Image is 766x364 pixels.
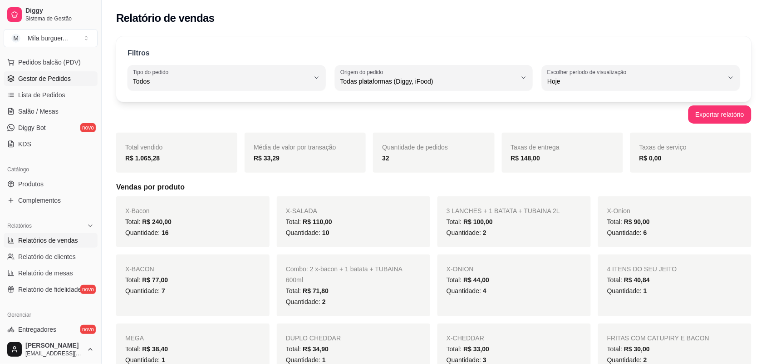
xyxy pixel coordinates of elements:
[4,162,98,177] div: Catálogo
[286,356,326,364] span: Quantidade:
[607,276,650,284] span: Total:
[125,276,168,284] span: Total:
[18,196,61,205] span: Complementos
[162,356,165,364] span: 1
[18,325,56,334] span: Entregadores
[382,144,448,151] span: Quantidade de pedidos
[447,334,484,342] span: X-CHEDDAR
[142,218,172,225] span: R$ 240,00
[639,155,662,162] strong: R$ 0,00
[25,350,83,357] span: [EMAIL_ADDRESS][DOMAIN_NAME]
[4,137,98,151] a: KDS
[463,345,489,353] span: R$ 33,00
[447,276,489,284] span: Total:
[18,140,31,149] span: KDS
[125,334,144,342] span: MEGA
[607,334,709,342] span: FRITAS COM CATUPIRY E BACON
[607,287,647,294] span: Quantidade:
[303,345,329,353] span: R$ 34,90
[286,229,329,236] span: Quantidade:
[18,180,44,189] span: Produtos
[643,287,647,294] span: 1
[4,282,98,297] a: Relatório de fidelidadenovo
[4,322,98,337] a: Entregadoresnovo
[340,77,517,86] span: Todas plataformas (Diggy, iFood)
[335,65,533,90] button: Origem do pedidoTodas plataformas (Diggy, iFood)
[11,34,20,43] span: M
[4,233,98,248] a: Relatórios de vendas
[4,55,98,70] button: Pedidos balcão (PDV)
[116,182,751,193] h5: Vendas por produto
[607,229,647,236] span: Quantidade:
[447,265,474,273] span: X-ONION
[607,345,650,353] span: Total:
[643,356,647,364] span: 2
[4,193,98,208] a: Complementos
[133,77,309,86] span: Todos
[286,345,329,353] span: Total:
[18,107,59,116] span: Salão / Mesas
[286,298,326,305] span: Quantidade:
[447,207,560,214] span: 3 LANCHES + 1 BATATA + TUBAINA 2L
[447,218,493,225] span: Total:
[4,266,98,280] a: Relatório de mesas
[322,356,326,364] span: 1
[254,155,280,162] strong: R$ 33,29
[4,4,98,25] a: DiggySistema de Gestão
[447,345,489,353] span: Total:
[142,276,168,284] span: R$ 77,00
[128,48,150,59] p: Filtros
[607,218,650,225] span: Total:
[133,68,172,76] label: Tipo do pedido
[447,287,486,294] span: Quantidade:
[303,218,332,225] span: R$ 110,00
[142,345,168,353] span: R$ 38,40
[340,68,386,76] label: Origem do pedido
[4,177,98,191] a: Produtos
[254,144,336,151] span: Média de valor por transação
[286,334,341,342] span: DUPLO CHEDDAR
[18,236,78,245] span: Relatórios de vendas
[463,276,489,284] span: R$ 44,00
[25,342,83,350] span: [PERSON_NAME]
[447,229,486,236] span: Quantidade:
[511,144,560,151] span: Taxas de entrega
[286,218,332,225] span: Total:
[4,120,98,135] a: Diggy Botnovo
[125,218,172,225] span: Total:
[382,155,389,162] strong: 32
[286,287,329,294] span: Total:
[18,285,81,294] span: Relatório de fidelidade
[607,356,647,364] span: Quantidade:
[639,144,687,151] span: Taxas de serviço
[125,265,154,273] span: X-BACON
[18,269,73,278] span: Relatório de mesas
[322,298,326,305] span: 2
[18,123,46,132] span: Diggy Bot
[7,222,32,229] span: Relatórios
[162,287,165,294] span: 7
[303,287,329,294] span: R$ 71,80
[607,207,630,214] span: X-Onion
[483,356,486,364] span: 3
[463,218,493,225] span: R$ 100,00
[18,252,76,261] span: Relatório de clientes
[4,339,98,360] button: [PERSON_NAME][EMAIL_ADDRESS][DOMAIN_NAME]
[4,249,98,264] a: Relatório de clientes
[18,90,65,100] span: Lista de Pedidos
[25,7,94,15] span: Diggy
[125,155,160,162] strong: R$ 1.065,28
[542,65,740,90] button: Escolher período de visualizaçãoHoje
[511,155,540,162] strong: R$ 148,00
[547,77,724,86] span: Hoje
[162,229,169,236] span: 16
[483,229,486,236] span: 2
[4,104,98,119] a: Salão / Mesas
[25,15,94,22] span: Sistema de Gestão
[688,105,751,124] button: Exportar relatório
[18,58,81,67] span: Pedidos balcão (PDV)
[116,11,215,25] h2: Relatório de vendas
[125,356,165,364] span: Quantidade:
[125,144,163,151] span: Total vendido
[125,207,150,214] span: X-Bacon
